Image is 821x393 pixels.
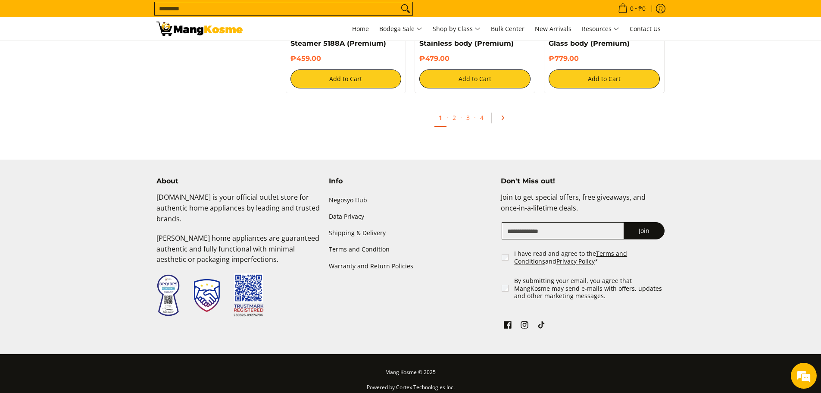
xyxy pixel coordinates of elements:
img: Data Privacy Seal [156,274,180,317]
button: Search [399,2,412,15]
span: Resources [582,24,619,35]
div: Minimize live chat window [141,4,162,25]
span: Shop by Class [433,24,481,35]
button: Join [624,222,665,239]
h6: ₱479.00 [419,54,531,63]
a: Shop by Class [428,17,485,41]
button: Add to Cart [290,69,402,88]
h4: Info [329,177,493,185]
h6: ₱779.00 [549,54,660,63]
span: Bulk Center [491,25,524,33]
span: ₱0 [637,6,647,12]
a: New Arrivals [531,17,576,41]
a: 2 [448,109,460,126]
a: Terms and Condition [329,242,493,258]
img: Small Appliances l Mang Kosme: Home Appliances Warehouse Sale [156,22,243,36]
h6: ₱459.00 [290,54,402,63]
button: Add to Cart [419,69,531,88]
label: I have read and agree to the and * [514,250,665,265]
p: Mang Kosme © 2025 [156,367,665,382]
nav: Main Menu [251,17,665,41]
button: Add to Cart [549,69,660,88]
img: Trustmark QR [234,274,264,317]
a: Data Privacy [329,209,493,225]
a: Shipping & Delivery [329,225,493,242]
h4: About [156,177,320,185]
a: 1 [434,109,446,127]
a: Home [348,17,373,41]
a: See Mang Kosme on TikTok [535,319,547,333]
span: Bodega Sale [379,24,422,35]
span: · [446,113,448,122]
h4: Don't Miss out! [501,177,665,185]
span: Home [352,25,369,33]
a: 3 [462,109,474,126]
a: See Mang Kosme on Instagram [518,319,531,333]
a: See Mang Kosme on Facebook [502,319,514,333]
span: • [615,4,648,13]
a: Negosyo Hub [329,192,493,208]
a: Contact Us [625,17,665,41]
label: By submitting your email, you agree that MangKosme may send e-mails with offers, updates and othe... [514,277,665,300]
span: 0 [629,6,635,12]
textarea: Type your message and click 'Submit' [4,236,164,266]
div: Leave a message [45,48,145,60]
span: Contact Us [630,25,661,33]
a: Bodega Sale [375,17,427,41]
em: Submit [126,266,156,277]
a: 4 [476,109,488,126]
ul: Pagination [281,106,669,134]
p: Join to get special offers, free giveaways, and once-in-a-lifetime deals. [501,192,665,222]
a: Privacy Policy [556,257,595,265]
span: · [460,113,462,122]
img: Trustmark Seal [194,279,220,312]
span: We are offline. Please leave us a message. [18,109,150,196]
span: · [474,113,476,122]
a: Resources [578,17,624,41]
a: Warranty and Return Policies [329,258,493,274]
a: Bulk Center [487,17,529,41]
span: New Arrivals [535,25,571,33]
a: Terms and Conditions [514,249,627,265]
p: [DOMAIN_NAME] is your official outlet store for authentic home appliances by leading and trusted ... [156,192,320,233]
p: [PERSON_NAME] home appliances are guaranteed authentic and fully functional with minimal aestheti... [156,233,320,274]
